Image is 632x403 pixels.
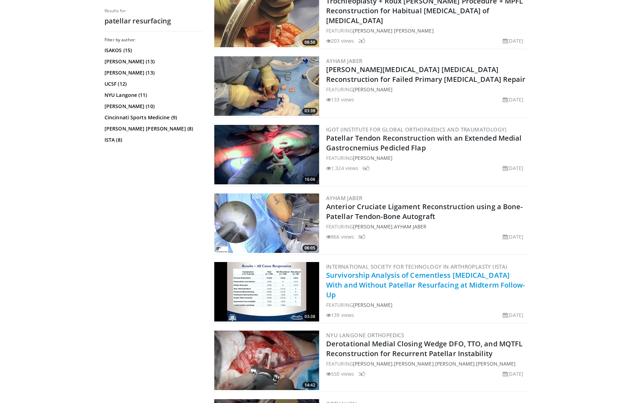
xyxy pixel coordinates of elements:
[105,92,201,99] a: NYU Langone (11)
[362,164,369,172] li: 6
[326,202,523,221] a: Anterior Cruciate Ligament Reconstruction using a Bone-Patellar Tendon-Bone Autograft
[105,125,201,132] a: [PERSON_NAME] [PERSON_NAME] (8)
[302,39,317,45] span: 08:50
[105,103,201,110] a: [PERSON_NAME] (10)
[353,27,434,34] a: [PERSON_NAME] [PERSON_NAME]
[214,331,319,390] a: 14:42
[503,311,523,319] li: [DATE]
[326,164,358,172] li: 1,324 views
[353,155,393,161] a: [PERSON_NAME]
[105,136,201,143] a: ISTA (8)
[105,69,201,76] a: [PERSON_NAME] (13)
[326,126,507,133] a: IGOT (Institute for Global Orthopaedics and Traumatology)
[503,164,523,172] li: [DATE]
[503,370,523,377] li: [DATE]
[302,382,317,388] span: 14:42
[105,114,201,121] a: Cincinnati Sports Medicine (9)
[105,58,201,65] a: [PERSON_NAME] (13)
[326,86,526,93] div: FEATURING
[353,360,393,367] a: [PERSON_NAME]
[326,96,354,103] li: 133 views
[326,370,354,377] li: 550 views
[105,47,201,54] a: ISAKOS (15)
[326,223,526,230] div: FEATURING ,
[358,37,365,44] li: 2
[214,125,319,184] a: 16:06
[353,223,393,230] a: [PERSON_NAME]
[326,270,525,299] a: Survivorship Analysis of Cementless [MEDICAL_DATA] With and Without Patellar Resurfacing at Midte...
[302,245,317,251] span: 06:05
[326,57,362,64] a: Ayham Jaber
[358,233,365,240] li: 8
[105,8,202,14] p: Results for:
[326,339,523,358] a: Derotational Medial Closing Wedge DFO, TTO, and MQTFL Reconstruction for Recurrent Patellar Insta...
[326,311,354,319] li: 139 views
[214,262,319,321] img: c88ce1fd-6cf1-46b2-8ad4-1237d1580de2.300x170_q85_crop-smart_upscale.jpg
[302,176,317,183] span: 16:06
[358,370,365,377] li: 3
[326,301,526,309] div: FEATURING
[326,263,508,270] a: International Society for Technology in Arthroplasty (ISTA)
[503,37,523,44] li: [DATE]
[353,86,393,93] a: [PERSON_NAME]
[394,223,426,230] a: Ayham Jaber
[326,233,354,240] li: 866 views
[105,80,201,87] a: UCSF (12)
[326,360,526,367] div: FEATURING , , ,
[214,193,319,253] a: 06:05
[353,302,393,308] a: [PERSON_NAME]
[326,154,526,162] div: FEATURING
[214,262,319,321] a: 03:38
[302,108,317,114] span: 03:39
[503,96,523,103] li: [DATE]
[326,37,354,44] li: 203 views
[214,331,319,390] img: 5d80a22e-d115-410e-80b4-60945d6b6501.jpg.300x170_q85_crop-smart_upscale.jpg
[214,193,319,253] img: 5499d7eb-ed9c-4cb5-9640-b02f1af2976d.300x170_q85_crop-smart_upscale.jpg
[302,313,317,320] span: 03:38
[503,233,523,240] li: [DATE]
[105,16,202,26] h2: patellar resurfacing
[326,65,526,84] a: [PERSON_NAME][MEDICAL_DATA] [MEDICAL_DATA] Reconstruction for Failed Primary [MEDICAL_DATA] Repair
[214,56,319,116] a: 03:39
[476,360,516,367] a: [PERSON_NAME]
[214,56,319,116] img: 33de5d74-51c9-46a1-9576-5643e8ed9125.300x170_q85_crop-smart_upscale.jpg
[394,360,433,367] a: [PERSON_NAME]
[326,133,522,153] a: Patellar Tendon Reconstruction with an Extended Medial Gastrocnemius Pedicled Flap
[435,360,475,367] a: [PERSON_NAME]
[326,27,526,34] div: FEATURING
[105,37,202,43] h3: Filter by author:
[326,195,362,201] a: Ayham Jaber
[214,125,319,184] img: 41584e27-eb8d-4cf4-824d-9dd5040d644a.300x170_q85_crop-smart_upscale.jpg
[326,332,404,339] a: NYU Langone Orthopedics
